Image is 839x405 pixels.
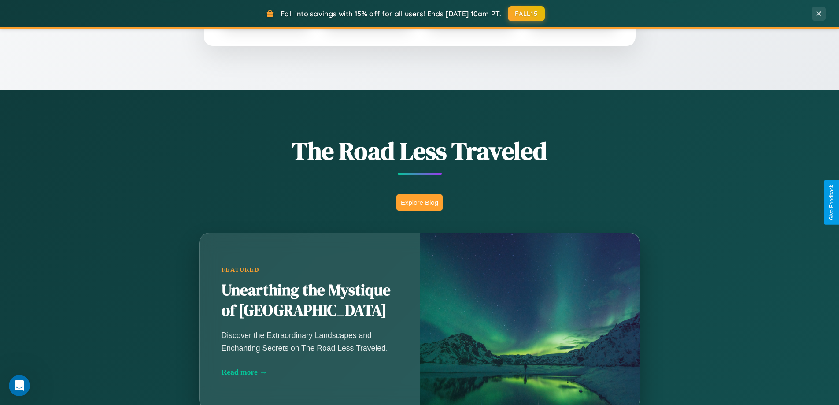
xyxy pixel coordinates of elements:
button: Explore Blog [396,194,443,211]
div: Give Feedback [828,185,835,220]
span: Fall into savings with 15% off for all users! Ends [DATE] 10am PT. [281,9,501,18]
h1: The Road Less Traveled [155,134,684,168]
iframe: Intercom live chat [9,375,30,396]
button: FALL15 [508,6,545,21]
p: Discover the Extraordinary Landscapes and Enchanting Secrets on The Road Less Traveled. [222,329,398,354]
h2: Unearthing the Mystique of [GEOGRAPHIC_DATA] [222,280,398,321]
div: Featured [222,266,398,274]
div: Read more → [222,368,398,377]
